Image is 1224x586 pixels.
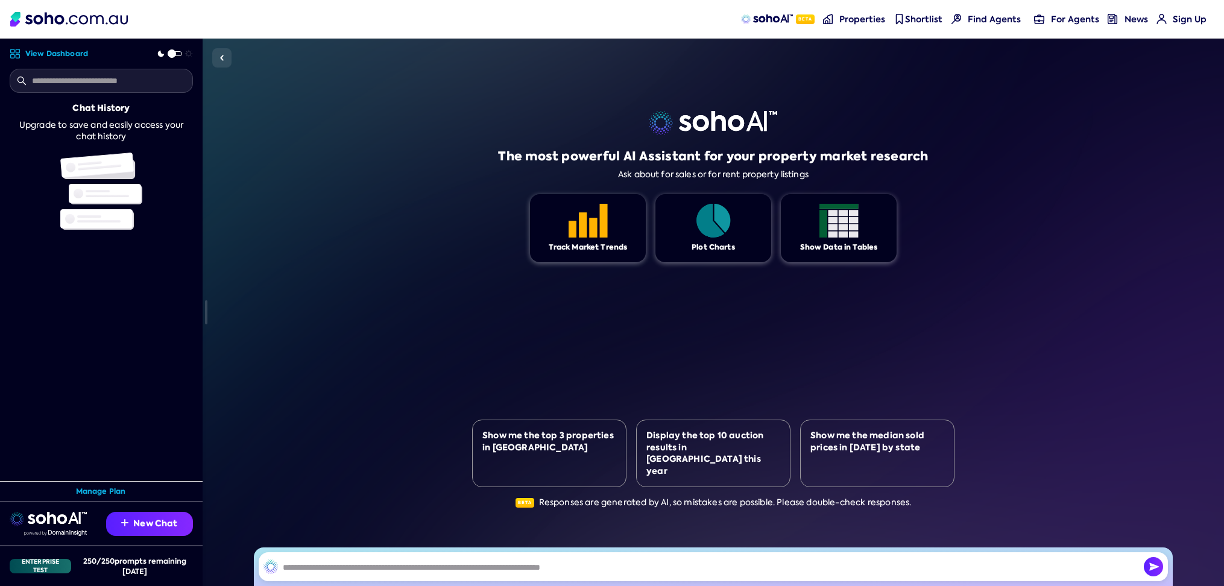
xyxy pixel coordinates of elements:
span: Beta [516,498,534,508]
img: Sidebar toggle icon [215,51,229,65]
img: Feature 1 icon [569,204,608,238]
div: Responses are generated by AI, so mistakes are possible. Please double-check responses. [516,497,912,509]
div: Show Data in Tables [800,242,878,253]
span: Beta [796,14,815,24]
img: news-nav icon [1108,14,1118,24]
a: Manage Plan [76,487,126,497]
span: Sign Up [1173,13,1207,25]
img: Recommendation icon [121,519,128,526]
img: Find agents icon [951,14,962,24]
span: Properties [839,13,885,25]
div: Ask about for sales or for rent property listings [618,169,809,180]
h1: The most powerful AI Assistant for your property market research [498,148,928,165]
span: For Agents [1051,13,1099,25]
img: sohoAI logo [741,14,792,24]
img: for-agents-nav icon [1034,14,1044,24]
div: Plot Charts [692,242,735,253]
img: Data provided by Domain Insight [24,530,87,536]
img: Feature 1 icon [694,204,733,238]
img: sohoai logo [10,512,87,526]
div: Show me the median sold prices in [DATE] by state [810,430,944,453]
div: 250 / 250 prompts remaining [DATE] [76,556,193,576]
button: New Chat [106,512,193,536]
div: Upgrade to save and easily access your chat history [10,119,193,143]
img: Chat history illustration [60,153,142,230]
span: Find Agents [968,13,1021,25]
div: Track Market Trends [549,242,628,253]
img: for-agents-nav icon [1156,14,1167,24]
div: Enterprise Test [10,559,71,573]
span: Shortlist [905,13,942,25]
div: Display the top 10 auction results in [GEOGRAPHIC_DATA] this year [646,430,780,477]
img: SohoAI logo black [263,559,278,574]
span: News [1125,13,1148,25]
img: Send icon [1144,557,1163,576]
div: Show me the top 3 properties in [GEOGRAPHIC_DATA] [482,430,616,453]
img: sohoai logo [649,111,777,135]
button: Send [1144,557,1163,576]
img: shortlist-nav icon [894,14,904,24]
div: Chat History [72,102,130,115]
img: Feature 1 icon [819,204,859,238]
img: Soho Logo [10,12,128,27]
img: properties-nav icon [823,14,833,24]
a: View Dashboard [10,48,88,59]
